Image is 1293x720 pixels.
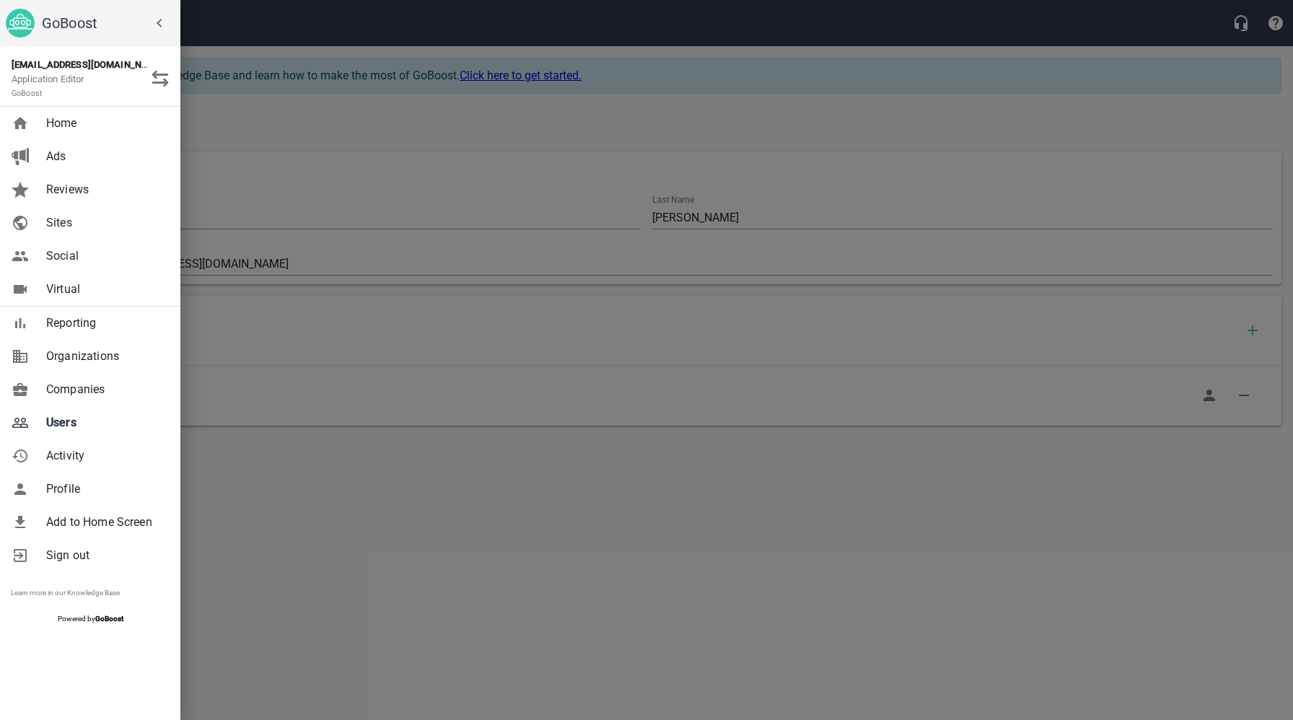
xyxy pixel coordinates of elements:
[12,59,164,70] strong: [EMAIL_ADDRESS][DOMAIN_NAME]
[12,74,84,99] span: Application Editor
[46,348,163,365] span: Organizations
[46,315,163,332] span: Reporting
[6,9,35,38] img: go_boost_head.png
[46,247,163,265] span: Social
[46,414,163,431] span: Users
[58,615,123,623] span: Powered by
[12,89,43,98] small: GoBoost
[46,381,163,398] span: Companies
[46,181,163,198] span: Reviews
[46,148,163,165] span: Ads
[46,547,163,564] span: Sign out
[46,115,163,132] span: Home
[46,480,163,498] span: Profile
[46,447,163,465] span: Activity
[46,281,163,298] span: Virtual
[11,589,120,597] a: Learn more in our Knowledge Base
[46,514,163,531] span: Add to Home Screen
[143,61,177,96] button: Switch Role
[46,214,163,232] span: Sites
[95,615,123,623] strong: GoBoost
[42,12,175,35] h6: GoBoost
